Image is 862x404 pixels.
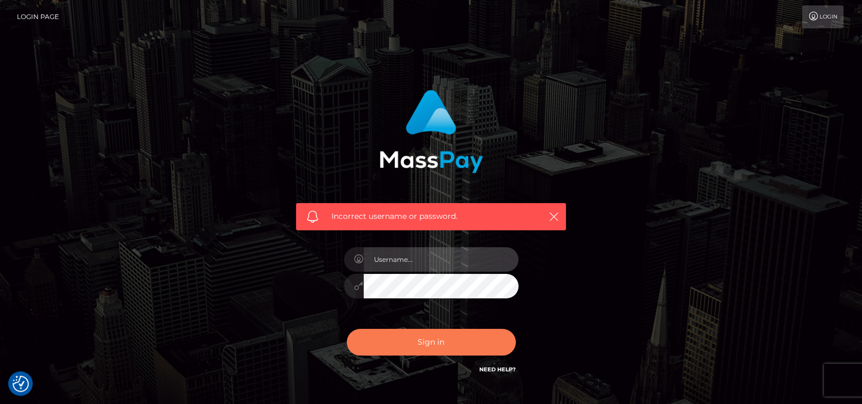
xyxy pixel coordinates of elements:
a: Login Page [17,5,59,28]
img: Revisit consent button [13,376,29,392]
a: Login [802,5,843,28]
button: Sign in [347,329,516,356]
span: Incorrect username or password. [331,211,531,222]
img: MassPay Login [379,90,483,173]
input: Username... [364,247,519,272]
a: Need Help? [479,366,516,373]
button: Consent Preferences [13,376,29,392]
